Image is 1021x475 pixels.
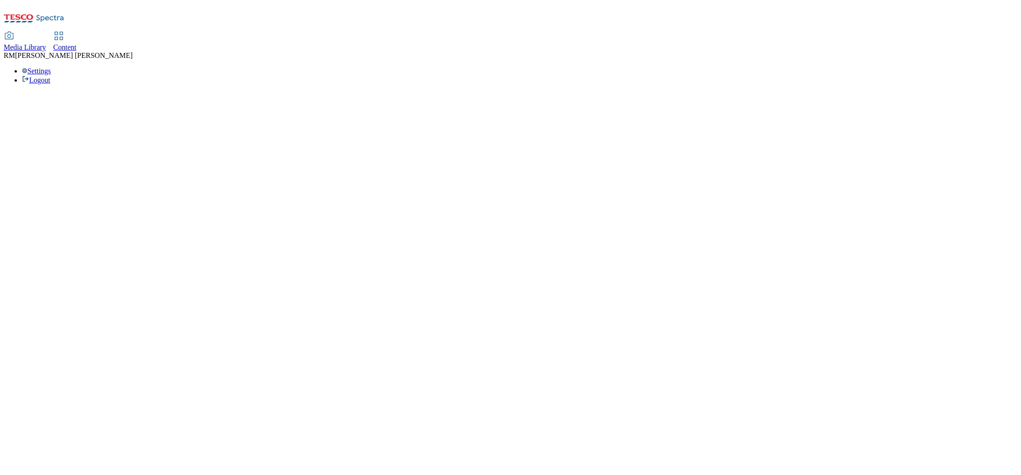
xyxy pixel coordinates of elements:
a: Settings [22,67,51,75]
a: Media Library [4,32,46,52]
span: Content [53,43,77,51]
span: [PERSON_NAME] [PERSON_NAME] [15,52,133,59]
span: RM [4,52,15,59]
a: Content [53,32,77,52]
span: Media Library [4,43,46,51]
a: Logout [22,76,50,84]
